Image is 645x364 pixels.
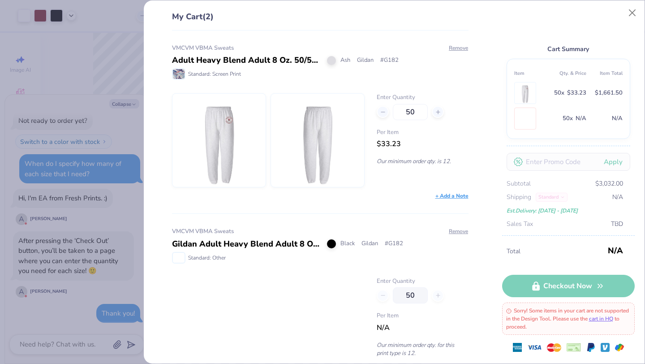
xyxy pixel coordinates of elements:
[586,343,595,352] img: Paypal
[507,247,605,256] span: Total
[595,179,623,189] span: $3,032.00
[502,303,635,335] div: Sorry! Some items in your cart are not supported in the Design Tool. Please use the to proceed.
[377,157,468,165] p: Our minimum order qty. is 12.
[547,340,561,355] img: master-card
[595,88,623,98] span: $1,661.50
[567,343,581,352] img: cheque
[188,70,241,78] span: Standard: Screen Print
[624,4,641,22] button: Close
[589,315,613,322] a: cart in HQ
[608,243,623,259] span: N/A
[513,343,522,352] img: express
[380,56,399,65] span: # G182
[611,219,623,229] span: TBD
[507,44,630,54] div: Cart Summary
[554,88,564,98] span: 50 x
[507,206,623,216] div: Est. Delivery: [DATE] - [DATE]
[563,113,573,124] span: 50 x
[357,56,374,65] span: Gildan
[576,113,586,124] span: N/A
[377,128,468,137] span: Per Item
[393,287,428,303] input: – –
[507,153,630,171] input: Enter Promo Code
[173,253,185,263] img: Standard: Other
[172,54,320,66] div: Adult Heavy Blend Adult 8 Oz. 50/50 Sweatpants
[173,69,185,79] img: Standard: Screen Print
[514,66,550,80] th: Item
[448,227,469,235] button: Remove
[550,66,586,80] th: Qty. & Price
[340,239,355,248] span: Black
[172,227,469,236] div: VMCVM VBMA Sweats
[615,343,624,352] img: GPay
[527,340,542,355] img: visa
[361,239,378,248] span: Gildan
[393,104,428,120] input: – –
[181,94,258,187] img: Gildan G182
[448,44,469,52] button: Remove
[377,341,468,357] p: Our minimum order qty. for this print type is 12.
[279,94,356,187] img: Gildan G182
[507,219,533,229] span: Sales Tax
[172,238,320,250] div: Gildan Adult Heavy Blend Adult 8 Oz. 50/50 Sweatpants
[172,44,469,53] div: VMCVM VBMA Sweats
[340,56,350,65] span: Ash
[507,179,531,189] span: Subtotal
[377,277,468,286] label: Enter Quantity
[188,254,226,262] span: Standard: Other
[377,312,468,321] span: Per Item
[516,82,534,104] img: Gildan G182
[507,192,531,202] span: Shipping
[172,11,469,30] div: My Cart (2)
[612,113,623,124] span: N/A
[586,66,623,80] th: Item Total
[435,192,469,200] div: + Add a Note
[612,192,623,202] span: N/A
[385,239,403,248] span: # G182
[377,93,468,102] label: Enter Quantity
[601,343,610,352] img: Venmo
[567,88,586,98] span: $33.23
[377,139,401,149] span: $33.23
[377,323,390,333] span: N/A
